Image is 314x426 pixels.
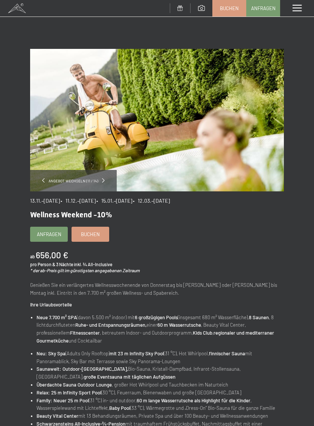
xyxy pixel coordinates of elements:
span: 13.11.–[DATE] [30,197,60,204]
span: Anfragen [251,5,276,12]
span: Angebot wechseln (11 / 14) [45,178,102,183]
strong: finnischer Sauna [209,350,245,356]
span: Wellness Weekend -10% [30,210,112,219]
strong: Neu: Sky Spa [37,350,66,356]
strong: 60 m Wasserrutsche [157,322,201,328]
b: 656,00 € [36,250,68,260]
strong: Fitnesscenter [70,330,100,336]
span: Anfragen [37,231,61,238]
p: Genießen Sie ein verlängertes Wellnesswochenende von Donnerstag bis [PERSON_NAME] oder [PERSON_NA... [30,281,284,297]
img: Wellness Weekend -10% [30,49,284,191]
strong: Saunawelt: Outdoor-[GEOGRAPHIC_DATA], [37,366,128,372]
strong: Relax: 25 m Infinity Sport Pool [37,390,101,396]
a: Buchen [72,227,109,241]
strong: Beauty Vital Center [37,413,78,419]
a: Anfragen [247,0,280,16]
strong: 8 Saunen [249,314,269,320]
span: Buchen [220,5,239,12]
a: Anfragen [30,227,67,241]
li: (30 °C), Feuerraum, Bienenwaben und große [GEOGRAPHIC_DATA] [37,389,284,397]
strong: 6 großzügigen Pools [135,314,178,320]
span: • 11.12.–[DATE] [61,197,96,204]
span: 3 Nächte [56,262,73,267]
strong: Kids Club [193,330,212,336]
span: ab [30,254,35,259]
strong: große Eventsauna mit täglichen Aufgüssen [84,374,175,380]
strong: Überdachte Sauna Outdoor Lounge [37,382,112,388]
li: mit 13 Behandlungsräumen, Private Spa und über 100 Beauty- und Wellnessanwendungen [37,412,284,420]
span: • 15.01.–[DATE] [96,197,132,204]
em: * der ab-Preis gilt im günstigsten angegebenen Zeitraum [30,268,140,273]
li: (31 °C) in- und outdoor, , Wasserspielewand mit Lichteffekt, (33 °C), Wärmegrotte und „Dress-On“ ... [37,397,284,412]
li: Bio-Sauna, Kristall-Dampfbad, Infrarot-Stollensauna, [GEOGRAPHIC_DATA], [37,365,284,381]
strong: 60 m lange Wasserrutsche als Highlight für die Kinder [137,397,250,403]
strong: Ihre Urlaubsvorteile [30,302,72,308]
a: Buchen [213,0,246,16]
strong: Family: Neuer 25 m Pool [37,397,89,403]
li: (davon 5.500 m² indoor) mit (insgesamt 680 m² Wasserfläche), , 8 lichtdurchfluteten einer , Beaut... [37,314,284,345]
span: • 12.03.–[DATE] [133,197,170,204]
strong: mit 23 m Infinity Sky Pool [110,350,164,356]
strong: Ruhe- und Entspannungsräumen, [75,322,146,328]
strong: Neue 7.700 m² SPA [37,314,77,320]
strong: Baby Pool [109,405,130,411]
span: pro Person & [30,262,55,267]
span: inkl. ¾ All-Inclusive [74,262,112,267]
li: , großer Hot Whirlpool und Tauchbecken im Naturteich [37,381,284,389]
li: (Adults Only Rooftop) (31 °C), Hot Whirlpool, mit Panoramablick, Sky Bar mit Terrasse sowie Sky P... [37,350,284,365]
